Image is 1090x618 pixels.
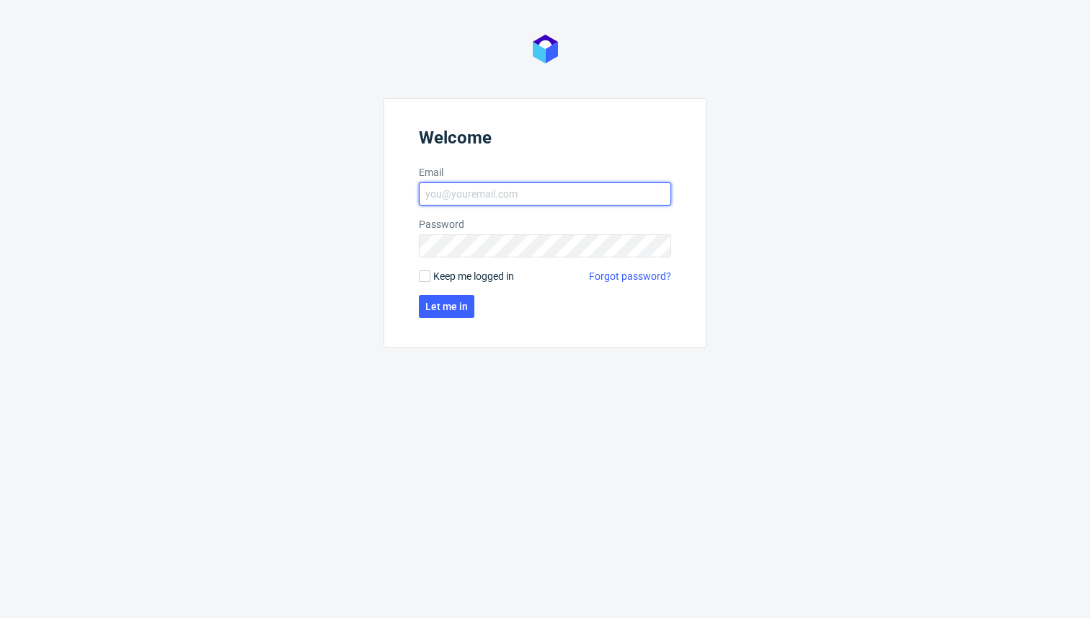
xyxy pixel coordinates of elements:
header: Welcome [419,128,671,154]
a: Forgot password? [589,269,671,283]
label: Email [419,165,671,180]
label: Password [419,217,671,231]
span: Keep me logged in [433,269,514,283]
span: Let me in [425,301,468,312]
button: Let me in [419,295,474,318]
input: you@youremail.com [419,182,671,206]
